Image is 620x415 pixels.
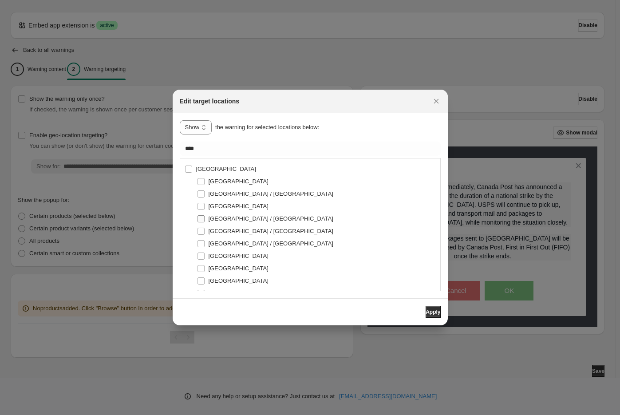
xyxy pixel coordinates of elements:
button: Apply [426,306,440,318]
p: the warning for selected locations below: [215,123,319,132]
span: [GEOGRAPHIC_DATA] [209,253,269,259]
span: [PERSON_NAME][GEOGRAPHIC_DATA] / [GEOGRAPHIC_DATA] [209,290,381,296]
h2: Edit target locations [180,97,240,106]
span: [GEOGRAPHIC_DATA] [209,265,269,272]
span: Apply [426,308,440,316]
span: [GEOGRAPHIC_DATA] [209,277,269,284]
span: [GEOGRAPHIC_DATA] [196,166,256,172]
span: [GEOGRAPHIC_DATA] / [GEOGRAPHIC_DATA] [209,215,333,222]
span: [GEOGRAPHIC_DATA] [209,203,269,209]
button: Close [430,95,442,107]
span: [GEOGRAPHIC_DATA] / [GEOGRAPHIC_DATA] [209,190,333,197]
span: [GEOGRAPHIC_DATA] / [GEOGRAPHIC_DATA] [209,240,333,247]
span: [GEOGRAPHIC_DATA] / [GEOGRAPHIC_DATA] [209,228,333,234]
span: [GEOGRAPHIC_DATA] [209,178,269,185]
